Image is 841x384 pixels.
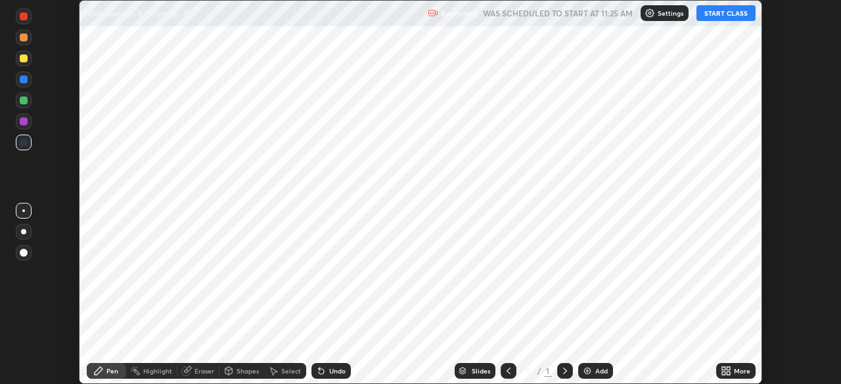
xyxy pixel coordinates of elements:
img: add-slide-button [582,366,593,376]
button: START CLASS [696,5,756,21]
p: Recording [441,9,478,18]
div: 1 [522,367,535,375]
img: class-settings-icons [645,8,655,18]
div: Undo [329,368,346,374]
div: Slides [472,368,490,374]
div: Pen [106,368,118,374]
div: 1 [544,365,552,377]
div: More [734,368,750,374]
div: Eraser [194,368,214,374]
p: Settings [658,10,683,16]
img: recording.375f2c34.svg [428,8,438,18]
h5: WAS SCHEDULED TO START AT 11:25 AM [483,7,633,19]
div: Select [281,368,301,374]
div: Highlight [143,368,172,374]
div: / [537,367,541,375]
div: Add [595,368,608,374]
p: Biomolecules & Enzymes - 07 [87,8,193,18]
div: Shapes [237,368,259,374]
